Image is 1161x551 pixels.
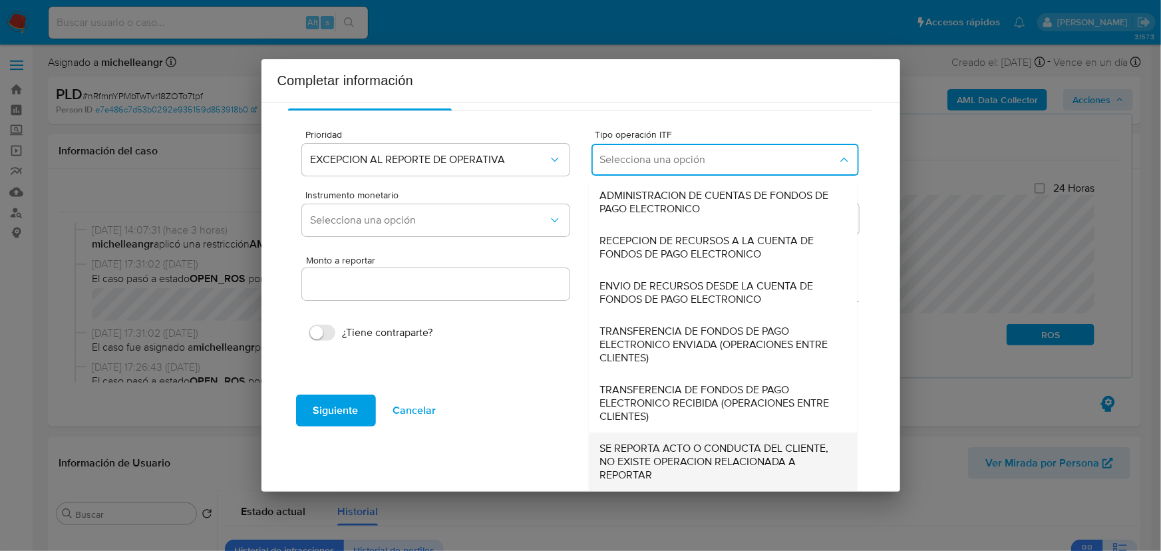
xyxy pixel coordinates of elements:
[376,395,454,427] button: Cancelar
[306,190,573,200] span: Instrumento monetario
[277,70,884,91] h2: Completar información
[589,180,858,491] ul: Tipo operación ITF
[600,279,839,306] span: ENVIO DE RECURSOS DESDE LA CUENTA DE FONDOS DE PAGO ELECTRONICO
[306,130,573,139] span: Prioridad
[600,325,839,365] span: TRANSFERENCIA DE FONDOS DE PAGO ELECTRONICO ENVIADA (OPERACIONES ENTRE CLIENTES)
[310,153,548,166] span: EXCEPCION AL REPORTE DE OPERATIVA
[591,144,858,176] button: Selecciona una opción
[600,383,839,423] span: TRANSFERENCIA DE FONDOS DE PAGO ELECTRONICO RECIBIDA (OPERACIONES ENTRE CLIENTES)
[600,234,839,261] span: RECEPCION DE RECURSOS A LA CUENTA DE FONDOS DE PAGO ELECTRONICO
[595,130,862,139] span: Tipo operación ITF
[302,144,569,176] button: EXCEPCION AL REPORTE DE OPERATIVA
[309,325,335,341] input: ¿Tiene contraparte?
[313,396,359,425] span: Siguiente
[600,442,839,482] span: SE REPORTA ACTO O CONDUCTA DEL CLIENTE, NO EXISTE OPERACION RELACIONADA A REPORTAR
[310,214,548,227] span: Selecciona una opción
[599,153,837,166] span: Selecciona una opción
[342,326,432,339] span: ¿Tiene contraparte?
[296,395,376,427] button: Siguiente
[600,189,839,216] span: ADMINISTRACION DE CUENTAS DE FONDOS DE PAGO ELECTRONICO
[302,204,569,236] button: Selecciona una opción
[393,396,436,425] span: Cancelar
[306,256,573,266] span: Monto a reportar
